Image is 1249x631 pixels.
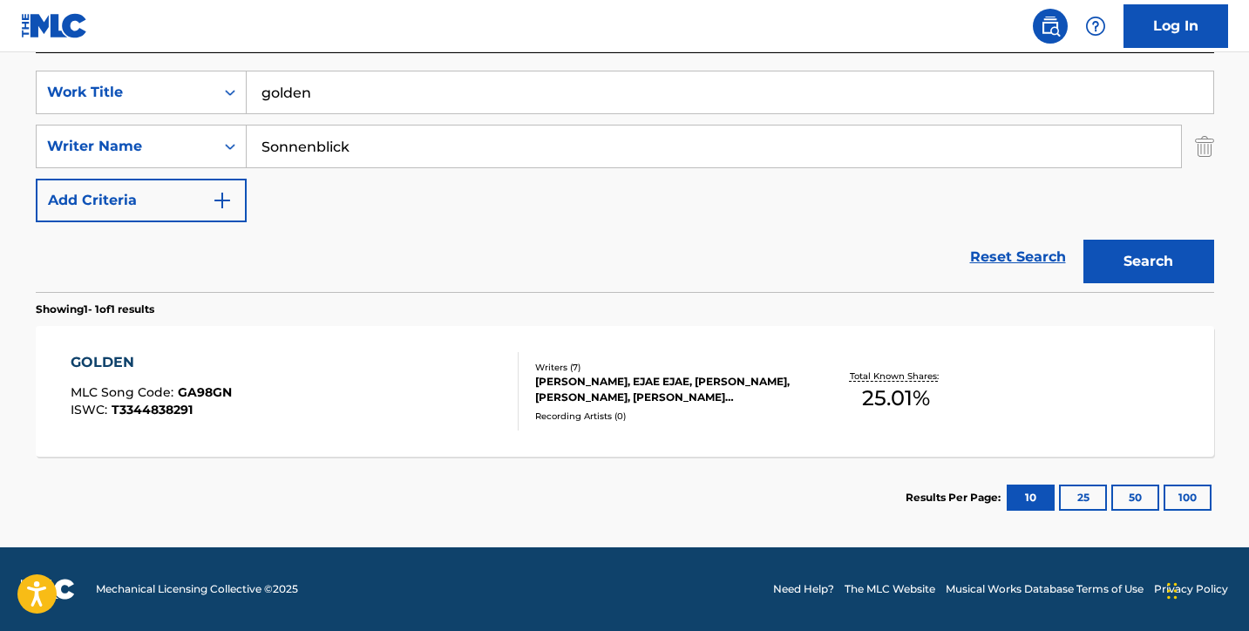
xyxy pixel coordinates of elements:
[1154,581,1228,597] a: Privacy Policy
[850,370,943,383] p: Total Known Shares:
[1078,9,1113,44] div: Help
[535,361,798,374] div: Writers ( 7 )
[1083,240,1214,283] button: Search
[47,82,204,103] div: Work Title
[845,581,935,597] a: The MLC Website
[212,190,233,211] img: 9d2ae6d4665cec9f34b9.svg
[961,238,1075,276] a: Reset Search
[1162,547,1249,631] iframe: Chat Widget
[47,136,204,157] div: Writer Name
[178,384,232,400] span: GA98GN
[1085,16,1106,37] img: help
[1195,125,1214,168] img: Delete Criterion
[1033,9,1068,44] a: Public Search
[1111,485,1159,511] button: 50
[21,13,88,38] img: MLC Logo
[36,302,154,317] p: Showing 1 - 1 of 1 results
[862,383,930,414] span: 25.01 %
[36,326,1214,457] a: GOLDENMLC Song Code:GA98GNISWC:T3344838291Writers (7)[PERSON_NAME], EJAE EJAE, [PERSON_NAME], [PE...
[946,581,1144,597] a: Musical Works Database Terms of Use
[1007,485,1055,511] button: 10
[1059,485,1107,511] button: 25
[535,374,798,405] div: [PERSON_NAME], EJAE EJAE, [PERSON_NAME], [PERSON_NAME], [PERSON_NAME] [PERSON_NAME], [PERSON_NAME...
[71,352,232,373] div: GOLDEN
[1040,16,1061,37] img: search
[906,490,1005,505] p: Results Per Page:
[71,402,112,417] span: ISWC :
[71,384,178,400] span: MLC Song Code :
[773,581,834,597] a: Need Help?
[112,402,193,417] span: T3344838291
[21,579,75,600] img: logo
[1167,565,1178,617] div: Drag
[36,179,247,222] button: Add Criteria
[96,581,298,597] span: Mechanical Licensing Collective © 2025
[1123,4,1228,48] a: Log In
[36,71,1214,292] form: Search Form
[1164,485,1212,511] button: 100
[535,410,798,423] div: Recording Artists ( 0 )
